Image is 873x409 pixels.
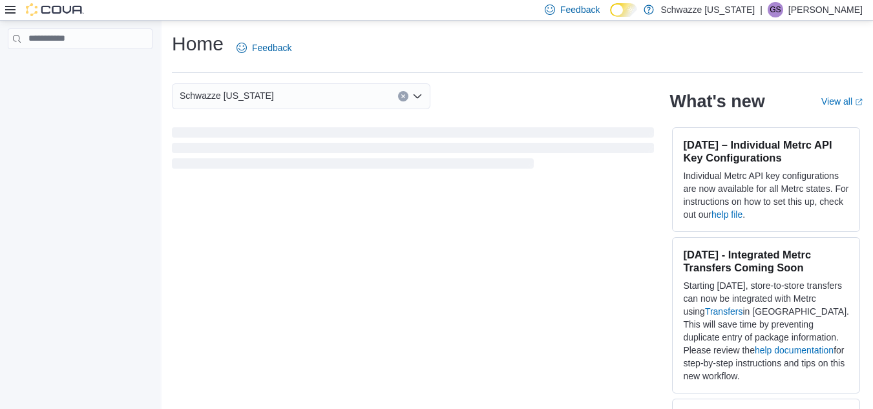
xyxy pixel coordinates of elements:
span: Schwazze [US_STATE] [180,88,274,103]
a: help file [711,209,742,220]
p: Individual Metrc API key configurations are now available for all Metrc states. For instructions ... [683,169,849,221]
h2: What's new [669,91,764,112]
h3: [DATE] – Individual Metrc API Key Configurations [683,138,849,164]
a: Feedback [231,35,297,61]
input: Dark Mode [610,3,637,17]
p: | [760,2,763,17]
div: Gulzar Sayall [768,2,783,17]
span: Feedback [560,3,600,16]
span: Feedback [252,41,291,54]
h3: [DATE] - Integrated Metrc Transfers Coming Soon [683,248,849,274]
button: Open list of options [412,91,423,101]
a: help documentation [755,345,834,355]
p: [PERSON_NAME] [788,2,863,17]
svg: External link [855,98,863,106]
h1: Home [172,31,224,57]
a: Transfers [705,306,743,317]
a: View allExternal link [821,96,863,107]
span: GS [770,2,781,17]
nav: Complex example [8,52,153,83]
button: Clear input [398,91,408,101]
span: Loading [172,130,654,171]
p: Schwazze [US_STATE] [660,2,755,17]
p: Starting [DATE], store-to-store transfers can now be integrated with Metrc using in [GEOGRAPHIC_D... [683,279,849,383]
img: Cova [26,3,84,16]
